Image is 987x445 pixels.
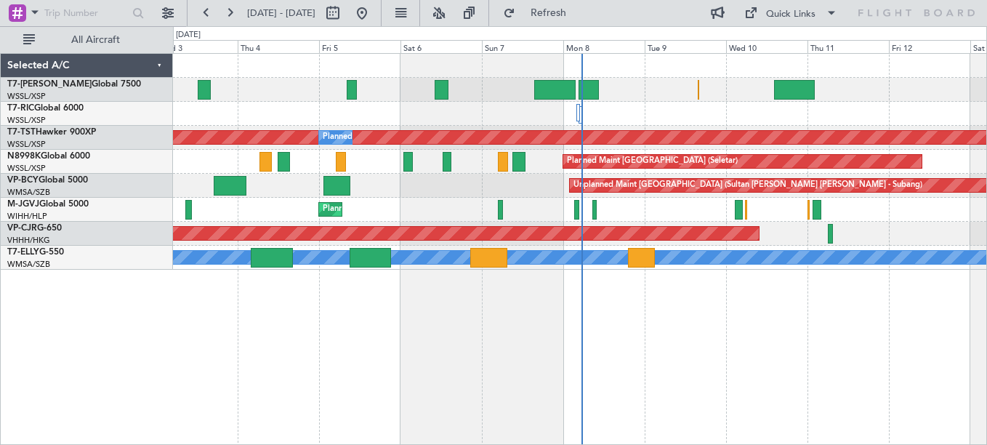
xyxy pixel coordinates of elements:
[323,127,376,148] div: Planned Maint
[44,2,128,24] input: Trip Number
[7,152,41,161] span: N8998K
[726,40,807,53] div: Wed 10
[7,235,50,246] a: VHHH/HKG
[482,40,563,53] div: Sun 7
[16,28,158,52] button: All Aircraft
[7,128,96,137] a: T7-TSTHawker 900XP
[7,224,37,233] span: VP-CJR
[496,1,584,25] button: Refresh
[7,128,36,137] span: T7-TST
[563,40,645,53] div: Mon 8
[7,152,90,161] a: N8998KGlobal 6000
[400,40,482,53] div: Sat 6
[567,151,738,172] div: Planned Maint [GEOGRAPHIC_DATA] (Seletar)
[7,224,62,233] a: VP-CJRG-650
[7,115,46,126] a: WSSL/XSP
[7,176,39,185] span: VP-BCY
[573,175,922,196] div: Unplanned Maint [GEOGRAPHIC_DATA] (Sultan [PERSON_NAME] [PERSON_NAME] - Subang)
[238,40,319,53] div: Thu 4
[807,40,889,53] div: Thu 11
[156,40,238,53] div: Wed 3
[7,80,92,89] span: T7-[PERSON_NAME]
[7,139,46,150] a: WSSL/XSP
[7,187,50,198] a: WMSA/SZB
[645,40,726,53] div: Tue 9
[323,199,493,220] div: Planned Maint [GEOGRAPHIC_DATA] (Seletar)
[38,35,153,45] span: All Aircraft
[518,8,579,18] span: Refresh
[7,163,46,174] a: WSSL/XSP
[7,91,46,102] a: WSSL/XSP
[7,80,141,89] a: T7-[PERSON_NAME]Global 7500
[247,7,315,20] span: [DATE] - [DATE]
[7,248,64,257] a: T7-ELLYG-550
[766,7,815,22] div: Quick Links
[7,104,34,113] span: T7-RIC
[737,1,845,25] button: Quick Links
[7,176,88,185] a: VP-BCYGlobal 5000
[7,248,39,257] span: T7-ELLY
[319,40,400,53] div: Fri 5
[7,200,89,209] a: M-JGVJGlobal 5000
[7,104,84,113] a: T7-RICGlobal 6000
[7,259,50,270] a: WMSA/SZB
[176,29,201,41] div: [DATE]
[7,200,39,209] span: M-JGVJ
[7,211,47,222] a: WIHH/HLP
[889,40,970,53] div: Fri 12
